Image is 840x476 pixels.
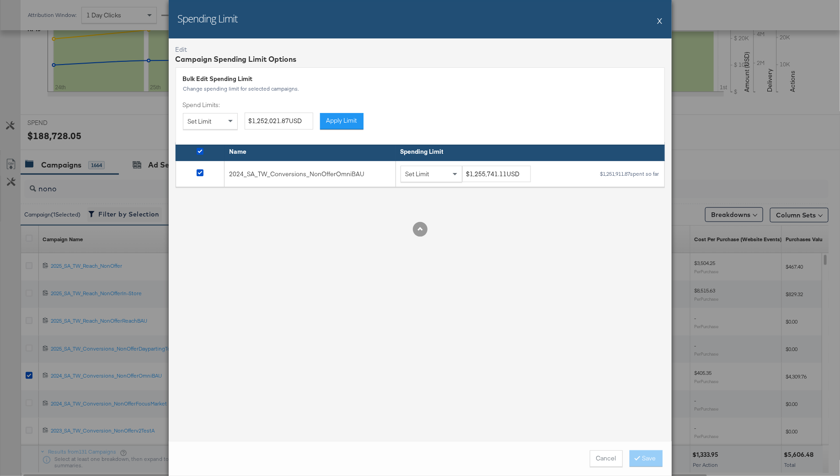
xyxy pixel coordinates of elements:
[176,54,665,65] div: Campaign Spending Limit Options
[320,113,364,130] button: Apply Limit
[188,117,212,125] span: Set Limit
[178,11,238,25] h2: Spending Limit
[229,170,391,178] div: 2024_SA_TW_Conversions_NonOfferOmniBAU
[176,45,665,54] div: Edit
[183,86,658,92] div: Change spending limit for selected campaigns.
[590,450,623,467] button: Cancel
[225,143,396,161] th: Name
[658,11,663,30] button: X
[406,170,429,178] span: Set Limit
[183,75,658,83] div: Bulk Edit Spending Limit
[183,101,238,109] label: Spend Limits:
[396,143,664,161] th: Spending Limit
[600,171,660,177] div: $1,251,911.87 spent so far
